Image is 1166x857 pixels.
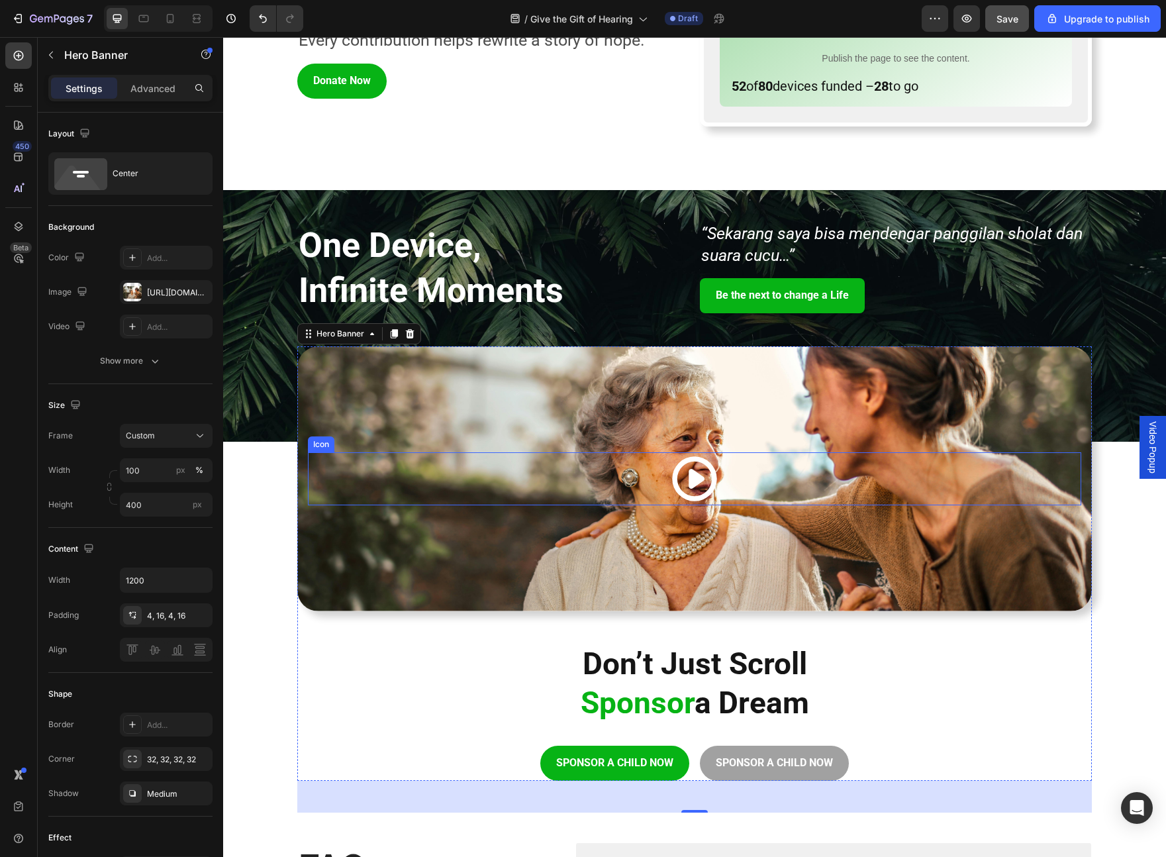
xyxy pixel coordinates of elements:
button: px [191,462,207,478]
input: px [120,493,213,517]
span: / [524,12,528,26]
button: <p>SPONSOR A CHILD NOW</p> [317,709,466,744]
span: px [193,499,202,509]
strong: 52 [509,41,523,57]
h2: “Sekarang saya bisa mendengar panggilan sholat dan suara cucu…” [477,185,869,230]
div: Border [48,719,74,731]
div: Content [48,540,97,558]
div: Hero Banner [91,291,144,303]
div: Background Image [74,309,869,574]
div: Center [113,158,193,189]
button: <p>Be the next to change a Life</p> [477,241,642,276]
div: Corner [48,753,75,765]
input: px% [120,458,213,482]
div: Padding [48,609,79,621]
div: Background [48,221,94,233]
button: % [173,462,189,478]
p: Settings [66,81,103,95]
button: <p>Donate Now</p> [74,26,164,62]
div: Add... [147,719,209,731]
div: Open Intercom Messenger [1121,792,1153,824]
div: 4, 16, 4, 16 [147,610,209,622]
h2: of devices funded – to go [507,39,838,59]
button: Save [985,5,1029,32]
p: SPONSOR A CHILD NOW [333,717,450,736]
div: Width [48,574,70,586]
div: Medium [147,788,209,800]
iframe: Design area [223,37,1166,857]
h2: Don’t Just Scroll a Dream [74,606,869,688]
strong: Why are we helping babies under [DEMOGRAPHIC_DATA], in their [365,819,675,831]
strong: 28 [651,41,665,57]
div: Image [48,283,90,301]
p: 7 [87,11,93,26]
strong: 80 [535,41,550,57]
p: Donate Now [90,34,148,54]
div: Video [48,318,88,336]
p: Advanced [130,81,175,95]
p: Publish the page to see the content. [507,15,838,28]
p: Hero Banner [64,47,177,63]
label: Width [48,464,70,476]
button: <p>SPONSOR A CHILD NOW</p> [477,709,626,744]
span: Give the Gift of Hearing [530,12,633,26]
strong: ? [742,819,747,831]
div: px [176,464,185,476]
button: 7 [5,5,99,32]
div: Effect [48,832,72,844]
span: Custom [126,430,155,442]
p: Be the next to change a Life [493,249,626,268]
div: Align [48,644,67,656]
label: Height [48,499,73,511]
input: Auto [121,568,212,592]
div: 450 [13,141,32,152]
div: Size [48,397,83,415]
div: Color [48,249,87,267]
div: Layout [48,125,93,143]
div: Show more [100,354,162,368]
div: Undo/Redo [250,5,303,32]
div: Shape [48,688,72,700]
span: Draft [678,13,698,25]
button: Show more [48,349,213,373]
div: 32, 32, 32, 32 [147,754,209,766]
div: Upgrade to publish [1045,12,1149,26]
p: SPONSOR A CHILD NOW [493,717,610,736]
div: Add... [147,321,209,333]
button: Upgrade to publish [1034,5,1161,32]
label: Frame [48,430,73,442]
div: [URL][DOMAIN_NAME] [147,287,209,299]
span: Sponsor [358,648,471,683]
div: Beta [10,242,32,253]
button: Custom [120,424,213,448]
div: Shadow [48,787,79,799]
div: Add... [147,252,209,264]
strong: Golden Period [675,819,742,831]
span: Save [996,13,1018,25]
h2: One Device, Infinite Moments [74,185,466,277]
div: % [195,464,203,476]
span: Video Popup [923,384,936,436]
